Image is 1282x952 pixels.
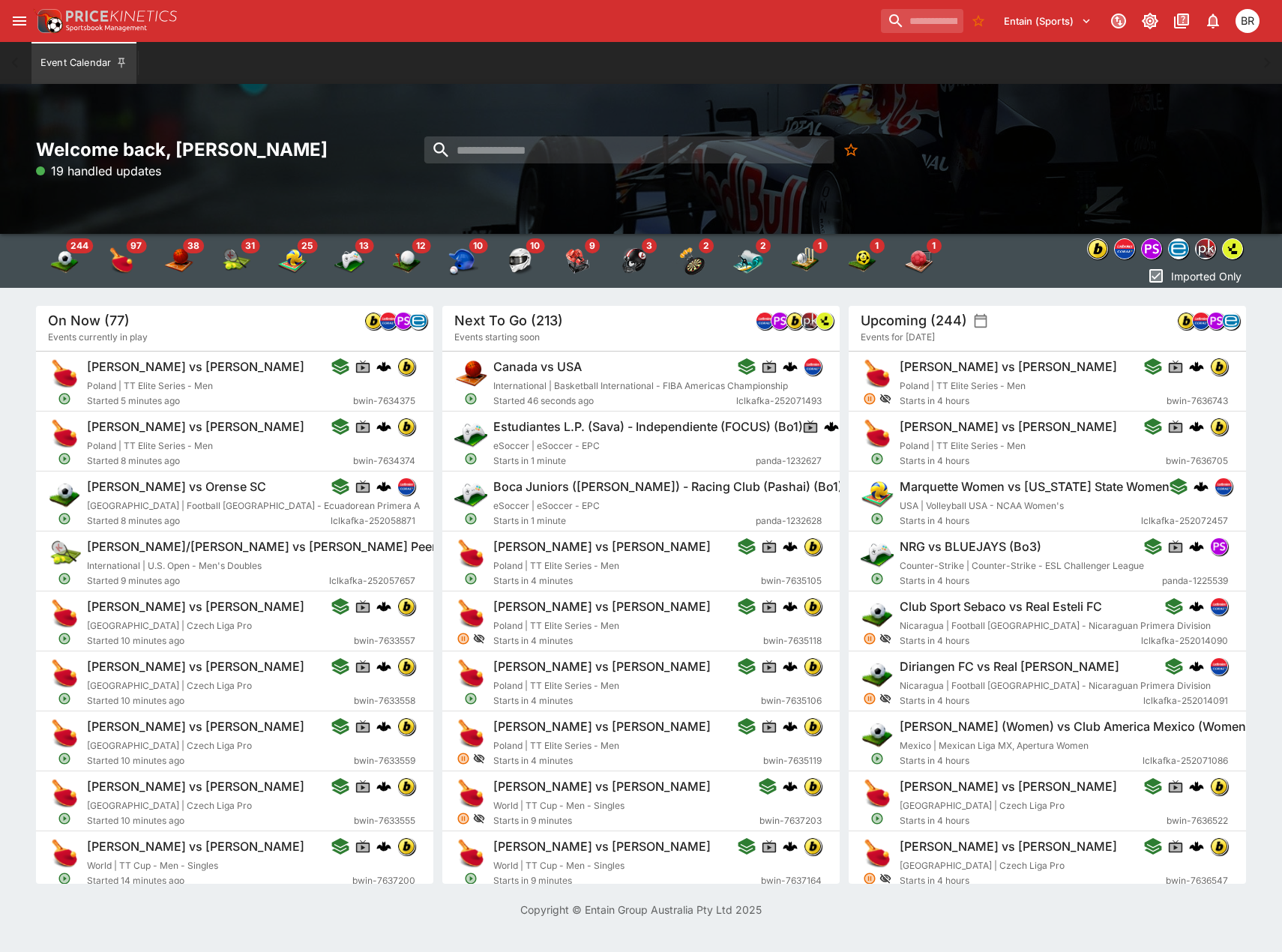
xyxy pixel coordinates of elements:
img: soccer.png [861,657,894,690]
img: logo-cerberus.svg [1194,479,1209,494]
div: Event type filters [36,234,948,288]
span: panda-1232628 [756,513,822,528]
button: Documentation [1168,7,1195,34]
img: table_tennis.png [48,597,81,630]
div: cerberus [824,419,839,434]
img: logo-cerberus.svg [376,779,391,794]
h6: [PERSON_NAME] vs [PERSON_NAME] [493,539,711,555]
img: table_tennis.png [48,777,81,810]
img: logo-cerberus.svg [783,539,798,554]
h6: Diriangen FC vs Real [PERSON_NAME] [900,659,1119,675]
img: bwin.png [804,778,821,795]
span: eSoccer | eSoccer - EPC [493,500,600,511]
h6: [PERSON_NAME] vs [PERSON_NAME] [900,359,1117,375]
span: International | U.S. Open - Men's Doubles [87,560,262,571]
h6: [PERSON_NAME] vs [PERSON_NAME] [493,599,711,615]
span: Counter-Strike | Counter-Strike - ESL Challenger League [900,560,1144,571]
img: Sportsbook Management [66,25,147,31]
span: USA | Volleyball USA - NCAA Women's [900,500,1064,511]
span: Starts in 4 hours [900,513,1141,528]
img: bwin.png [804,598,821,615]
img: futsal [847,246,877,276]
span: bwin-7636705 [1166,454,1228,469]
div: betradar [409,312,427,330]
span: Started 8 minutes ago [87,454,353,469]
img: golf [391,246,421,276]
span: bwin-7636743 [1167,394,1228,409]
span: Poland | TT Elite Series - Men [493,560,619,571]
p: 19 handled updates [36,162,161,180]
button: Notifications [1200,7,1227,34]
span: 10 [526,238,544,253]
img: bwin.png [398,598,415,615]
img: logo-cerberus.svg [783,719,798,734]
svg: Open [870,452,884,466]
img: logo-cerberus.svg [376,479,391,494]
div: lsports [1222,238,1243,259]
svg: Open [58,392,71,406]
img: bwin.png [804,538,821,555]
div: American Football [619,246,649,276]
span: International | Basketball International - FIBA Americas Championship [493,380,788,391]
h5: Upcoming (244) [861,312,967,329]
div: cerberus [783,359,798,374]
svg: Suspended [863,392,876,406]
img: table_tennis.png [48,418,81,451]
div: betradar [1168,238,1189,259]
div: Esports [334,246,364,276]
h6: [PERSON_NAME]/[PERSON_NAME] vs [PERSON_NAME] Peers/[PERSON_NAME] [87,539,547,555]
img: logo-cerberus.svg [783,359,798,374]
span: Poland | TT Elite Series - Men [900,380,1026,391]
div: lclkafka [1215,477,1233,495]
p: Imported Only [1171,268,1242,284]
button: Event Calendar [31,42,136,84]
img: handball [904,246,934,276]
img: bwin.png [398,778,415,795]
div: Futsal [847,246,877,276]
span: lclkafka-252071493 [736,394,822,409]
div: cerberus [1194,479,1209,494]
img: esports [334,246,364,276]
div: Golf [391,246,421,276]
h6: Estudiantes L.P. (Sava) - Independiente (FOCUS) (Bo1) [493,419,803,435]
div: lclkafka [1192,312,1210,330]
span: Starts in 4 hours [900,394,1167,409]
svg: Open [464,512,478,525]
div: cerberus [783,539,798,554]
h6: Canada vs USA [493,359,582,375]
svg: Hidden [879,393,891,405]
div: bwin [1087,238,1108,259]
div: Table Tennis [106,246,136,276]
div: Soccer [49,246,79,276]
img: bwin.png [398,838,415,855]
span: lclkafka-252071086 [1143,753,1228,768]
div: Event type filters [1084,234,1246,264]
div: Surfing [733,246,763,276]
img: table_tennis [106,246,136,276]
img: surfing [733,246,763,276]
img: soccer.png [48,477,81,510]
div: lclkafka [379,312,397,330]
img: bwin.png [1211,838,1227,855]
img: bwin.png [398,358,415,375]
span: Events currently in play [48,330,148,345]
span: [GEOGRAPHIC_DATA] | Football [GEOGRAPHIC_DATA] - Ecuadorean Primera A [87,500,420,511]
img: lclkafka.png [1211,598,1227,615]
span: Started 46 seconds ago [493,394,736,409]
span: bwin-7633559 [354,753,415,768]
div: bwin [804,537,822,555]
span: 10 [469,238,487,253]
img: pandascore.png [771,313,788,329]
img: pandascore.png [1211,538,1227,555]
span: bwin-7637203 [759,813,822,828]
img: logo-cerberus.svg [783,839,798,854]
img: bwin.png [1088,239,1107,259]
span: Events for [DATE] [861,330,935,345]
div: bwin [1177,312,1195,330]
h6: [PERSON_NAME] vs [PERSON_NAME] [87,599,304,615]
span: bwin-7635119 [763,753,822,768]
span: bwin-7635118 [763,633,822,648]
span: bwin-7636547 [1166,873,1228,888]
span: bwin-7637164 [761,873,822,888]
h6: NRG vs BLUEJAYS (Bo3) [900,539,1041,555]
